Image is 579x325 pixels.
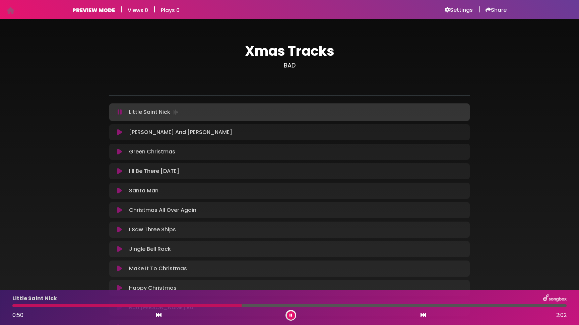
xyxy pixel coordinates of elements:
img: songbox-logo-white.png [543,294,567,303]
h6: Views 0 [128,7,148,13]
a: Share [486,7,507,13]
h6: PREVIEW MODE [72,7,115,13]
h5: | [120,5,122,13]
h3: BAD [109,62,470,69]
span: 2:02 [556,311,567,319]
h1: Xmas Tracks [109,43,470,59]
h5: | [153,5,155,13]
a: Settings [445,7,473,13]
p: Jingle Bell Rock [129,245,171,253]
h5: | [478,5,480,13]
p: Green Christmas [129,148,175,156]
p: Santa Man [129,187,158,195]
h6: Plays 0 [161,7,180,13]
p: Christmas All Over Again [129,206,196,214]
p: [PERSON_NAME] And [PERSON_NAME] [129,128,232,136]
p: Make It To Christmas [129,265,187,273]
p: I'll Be There [DATE] [129,167,179,175]
img: waveform4.gif [170,107,180,117]
p: Little Saint Nick [12,294,57,303]
p: I Saw Three Ships [129,226,176,234]
p: Little Saint Nick [129,107,180,117]
span: 0:50 [12,311,23,319]
p: Happy Christmas [129,284,177,292]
